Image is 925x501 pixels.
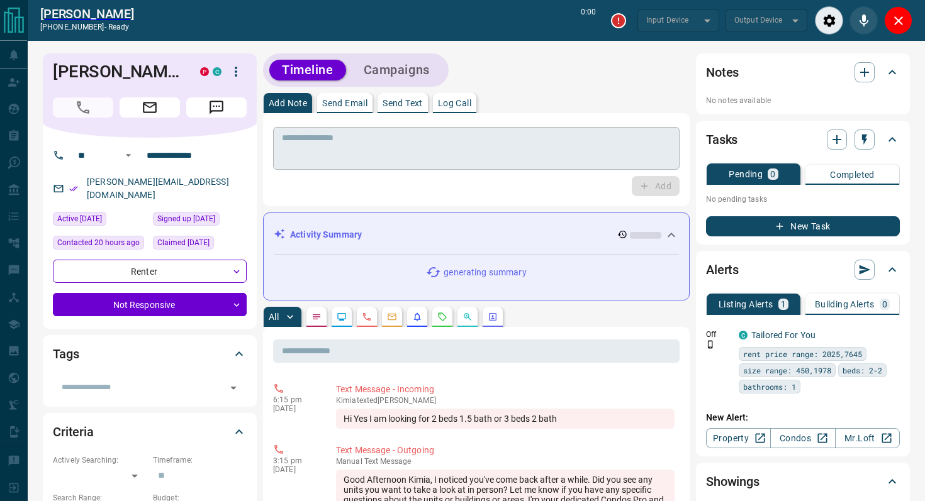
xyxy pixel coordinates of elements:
svg: Agent Actions [488,312,498,322]
h2: Tasks [706,129,737,150]
p: 1 [781,300,786,309]
a: Condos [770,428,835,448]
button: New Task [706,216,900,236]
div: Close [884,6,912,35]
p: No notes available [706,95,900,106]
p: 0 [882,300,887,309]
span: Contacted 20 hours ago [57,236,140,249]
p: [DATE] [273,404,317,413]
svg: Listing Alerts [412,312,422,322]
a: [PERSON_NAME] [40,6,134,21]
p: Log Call [438,99,471,107]
div: Hi Yes I am looking for 2 beds 1.5 bath or 3 beds 2 bath [336,409,675,429]
p: [PHONE_NUMBER] - [40,21,134,33]
svg: Requests [437,312,447,322]
a: Tailored For You [751,330,816,340]
span: rent price range: 2025,7645 [743,348,862,360]
div: Criteria [53,417,247,447]
p: New Alert: [706,411,900,424]
div: Notes [706,57,900,87]
div: condos.ca [739,331,748,339]
div: property.ca [200,67,209,76]
span: ready [108,23,130,31]
p: Add Note [269,99,307,107]
p: Send Email [322,99,367,107]
p: [DATE] [273,465,317,474]
p: Activity Summary [290,228,362,241]
svg: Notes [311,312,322,322]
svg: Emails [387,312,397,322]
span: Signed up [DATE] [157,212,215,225]
h2: Tags [53,344,79,364]
p: Kimia texted [PERSON_NAME] [336,396,675,405]
div: Tue Oct 14 2025 [53,236,147,253]
p: No pending tasks [706,190,900,209]
button: Open [225,379,242,397]
svg: Opportunities [462,312,473,322]
p: Text Message - Outgoing [336,444,675,457]
p: Pending [729,170,763,179]
h2: Criteria [53,422,94,442]
div: Tags [53,339,247,369]
a: Mr.Loft [835,428,900,448]
div: Alerts [706,255,900,285]
span: Claimed [DATE] [157,236,210,249]
p: Off [706,329,731,340]
p: 0 [770,170,775,179]
p: generating summary [444,266,526,279]
h2: Alerts [706,260,739,280]
div: Audio Settings [815,6,843,35]
button: Campaigns [351,60,442,80]
p: Send Text [383,99,423,107]
p: Completed [830,170,875,179]
h2: Notes [706,62,739,82]
div: Showings [706,466,900,497]
p: 0:00 [581,6,596,35]
svg: Calls [362,312,372,322]
p: All [269,312,279,321]
p: 3:15 pm [273,456,317,465]
span: Call [53,97,113,118]
p: Text Message [336,457,675,466]
div: Tue Oct 14 2025 [53,212,147,229]
p: Building Alerts [815,300,875,309]
a: Property [706,428,771,448]
svg: Email Verified [69,184,78,193]
h2: Showings [706,471,760,492]
div: Activity Summary [274,223,679,246]
span: Message [186,97,247,118]
div: condos.ca [213,67,221,76]
span: manual [336,457,362,466]
div: Tasks [706,124,900,155]
span: size range: 450,1978 [743,364,831,377]
a: [PERSON_NAME][EMAIL_ADDRESS][DOMAIN_NAME] [87,177,229,200]
span: beds: 2-2 [843,364,882,377]
p: 6:15 pm [273,395,317,404]
span: bathrooms: 1 [743,380,796,393]
button: Timeline [269,60,346,80]
svg: Push Notification Only [706,340,715,349]
p: Timeframe: [153,454,247,466]
div: Mute [849,6,878,35]
button: Open [121,148,136,163]
div: Renter [53,260,247,283]
span: Email [120,97,180,118]
p: Actively Searching: [53,454,147,466]
p: Listing Alerts [719,300,773,309]
h1: [PERSON_NAME] [53,62,181,82]
div: Not Responsive [53,293,247,316]
span: Active [DATE] [57,212,102,225]
div: Tue Mar 03 2020 [153,236,247,253]
svg: Lead Browsing Activity [337,312,347,322]
p: Text Message - Incoming [336,383,675,396]
div: Tue Mar 03 2020 [153,212,247,229]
